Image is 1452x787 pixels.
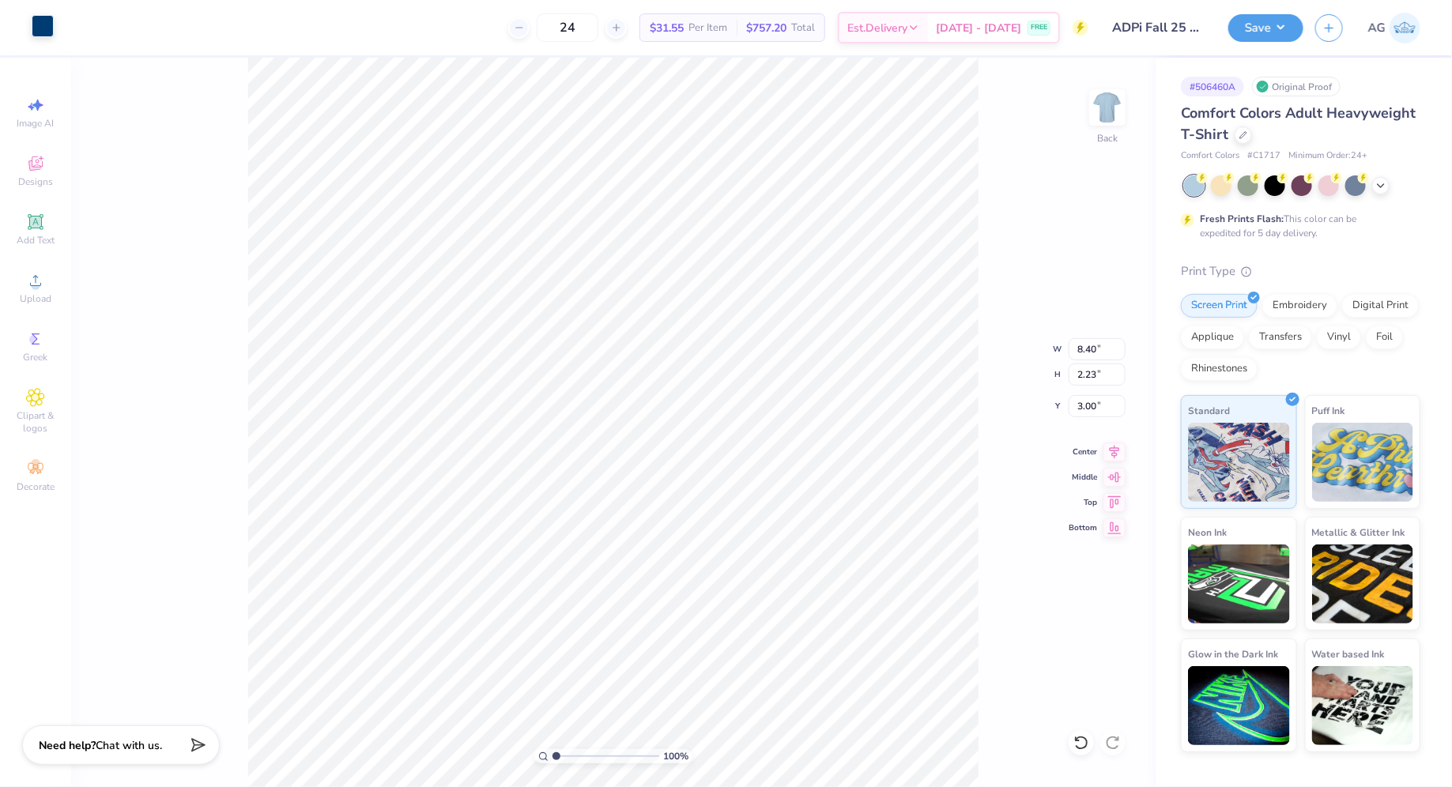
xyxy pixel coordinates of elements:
[1390,13,1420,43] img: Aerin Glenn
[936,20,1021,36] span: [DATE] - [DATE]
[1069,522,1097,533] span: Bottom
[1312,544,1414,623] img: Metallic & Glitter Ink
[1252,77,1341,96] div: Original Proof
[663,749,688,763] span: 100 %
[1262,294,1337,318] div: Embroidery
[1097,131,1118,145] div: Back
[1188,524,1227,540] span: Neon Ink
[1188,666,1290,745] img: Glow in the Dark Ink
[1031,22,1047,33] span: FREE
[1312,666,1414,745] img: Water based Ink
[1312,646,1385,662] span: Water based Ink
[1181,149,1239,163] span: Comfort Colors
[1247,149,1280,163] span: # C1717
[1181,104,1416,144] span: Comfort Colors Adult Heavyweight T-Shirt
[1228,14,1303,42] button: Save
[1181,262,1420,281] div: Print Type
[1200,213,1284,225] strong: Fresh Prints Flash:
[1092,92,1123,123] img: Back
[1069,497,1097,508] span: Top
[847,20,907,36] span: Est. Delivery
[1312,423,1414,502] img: Puff Ink
[1317,326,1361,349] div: Vinyl
[1181,326,1244,349] div: Applique
[8,409,63,435] span: Clipart & logos
[537,13,598,42] input: – –
[17,480,55,493] span: Decorate
[24,351,48,363] span: Greek
[1188,646,1278,662] span: Glow in the Dark Ink
[1342,294,1419,318] div: Digital Print
[17,234,55,247] span: Add Text
[1100,12,1216,43] input: Untitled Design
[96,738,162,753] span: Chat with us.
[1288,149,1367,163] span: Minimum Order: 24 +
[1069,472,1097,483] span: Middle
[1368,13,1420,43] a: AG
[39,738,96,753] strong: Need help?
[1181,77,1244,96] div: # 506460A
[688,20,727,36] span: Per Item
[1188,423,1290,502] img: Standard
[1366,326,1403,349] div: Foil
[1188,544,1290,623] img: Neon Ink
[650,20,684,36] span: $31.55
[1200,212,1394,240] div: This color can be expedited for 5 day delivery.
[746,20,786,36] span: $757.20
[1312,524,1405,540] span: Metallic & Glitter Ink
[17,117,55,130] span: Image AI
[20,292,51,305] span: Upload
[1312,402,1345,419] span: Puff Ink
[1249,326,1312,349] div: Transfers
[1181,294,1258,318] div: Screen Print
[791,20,815,36] span: Total
[1188,402,1230,419] span: Standard
[1181,357,1258,381] div: Rhinestones
[1368,19,1386,37] span: AG
[1069,446,1097,458] span: Center
[18,175,53,188] span: Designs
